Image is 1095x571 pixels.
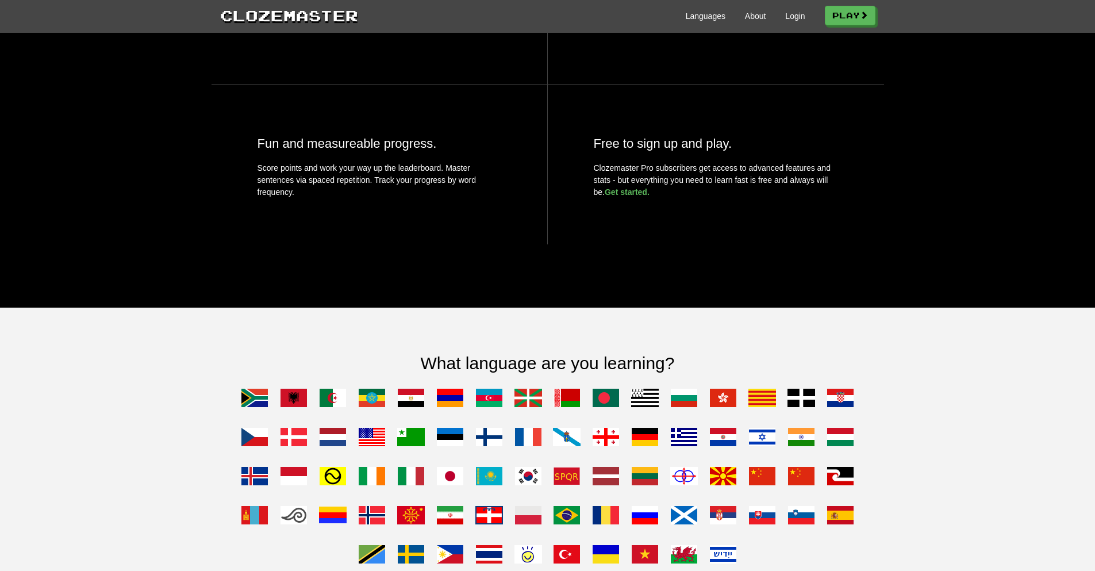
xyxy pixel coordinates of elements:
p: Clozemaster Pro subscribers get access to advanced features and stats - but everything you need t... [594,162,838,198]
h2: What language are you learning? [220,354,875,373]
h2: Fun and measureable progress. [258,136,501,151]
a: Languages [686,10,725,22]
h2: Free to sign up and play. [594,136,838,151]
a: Play [825,6,875,25]
p: Score points and work your way up the leaderboard. Master sentences via spaced repetition. Track ... [258,162,501,198]
a: Get started. [605,187,650,197]
a: Login [785,10,805,22]
a: Clozemaster [220,5,358,26]
a: About [745,10,766,22]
